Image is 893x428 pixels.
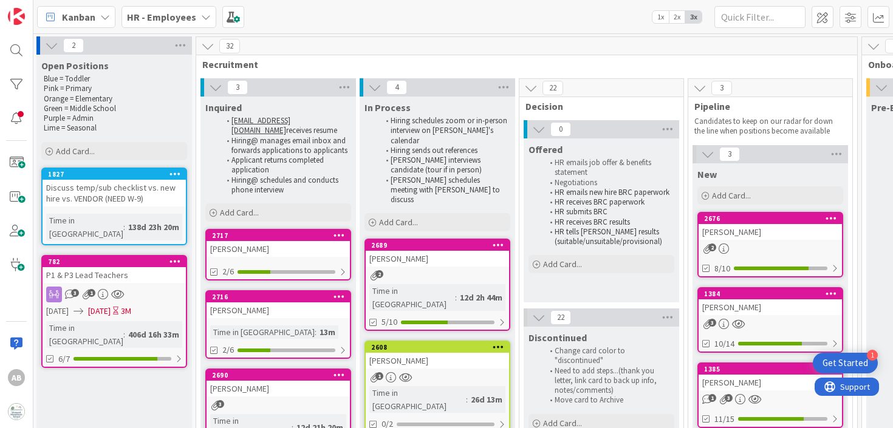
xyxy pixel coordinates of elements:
li: Move card to Archive [543,395,672,405]
span: [DATE] [88,305,111,318]
div: 2716 [207,291,350,302]
span: [PERSON_NAME] schedules meeting with [PERSON_NAME] to discuss [391,175,502,205]
span: 32 [219,39,240,53]
span: 2/6 [222,265,234,278]
span: : [455,291,457,304]
span: 3 [711,81,732,95]
div: [PERSON_NAME] [366,353,509,369]
div: Time in [GEOGRAPHIC_DATA] [46,214,123,240]
span: : [315,325,316,339]
span: 1 [375,372,383,380]
span: 22 [550,310,571,325]
span: [DATE] [46,305,69,318]
div: 2689 [371,241,509,250]
span: Green = Middle School [44,103,116,114]
span: Pink = Primary [44,83,92,93]
span: 3 [708,319,716,327]
li: HR emails job offer & benefits statement [543,158,672,178]
div: [PERSON_NAME] [207,241,350,257]
a: [EMAIL_ADDRESS][DOMAIN_NAME] [231,115,290,135]
span: 10/14 [714,338,734,350]
span: New [697,168,717,180]
span: 3 [216,400,224,408]
span: Applicant returns completed application [231,155,326,175]
div: 1827 [48,170,186,178]
div: Open Get Started checklist, remaining modules: 1 [813,353,878,373]
span: Hiring@ schedules and conducts phone interview [231,175,340,195]
span: 2/6 [222,344,234,356]
span: Recruitment [202,58,842,70]
div: 2676[PERSON_NAME] [699,213,842,240]
div: 1827Discuss temp/sub checklist vs. new hire vs. VENDOR (NEED W-9) [43,169,186,206]
div: Discuss temp/sub checklist vs. new hire vs. VENDOR (NEED W-9) [43,180,186,206]
div: 2717 [207,230,350,241]
span: Pipeline [694,100,837,112]
span: HR receives BRC paperwork [555,197,645,207]
div: P1 & P3 Lead Teachers [43,267,186,283]
span: Blue = Toddler [44,73,90,84]
div: 2608 [371,343,509,352]
div: [PERSON_NAME] [699,224,842,240]
div: 26d 13m [468,393,505,406]
div: 2690 [212,371,350,379]
span: receives resume [286,125,337,135]
span: Offered [529,143,563,155]
span: HR tells [PERSON_NAME] results (suitable/unsuitable/provisional) [555,226,662,246]
span: 5/10 [381,316,397,328]
div: Time in [GEOGRAPHIC_DATA] [210,325,315,339]
span: : [466,393,468,406]
span: Orange = Elementary [44,93,112,104]
span: 22 [542,81,563,95]
span: Add Card... [543,259,582,270]
div: 782P1 & P3 Lead Teachers [43,256,186,283]
span: In Process [364,101,411,114]
div: 2717 [212,231,350,240]
span: HR receives BRC results [555,217,630,227]
span: 6/7 [58,353,70,365]
span: 3 [725,394,733,402]
span: : [123,328,125,341]
div: Get Started [823,357,868,369]
a: 2717[PERSON_NAME]2/6 [205,229,351,280]
div: 2608[PERSON_NAME] [366,342,509,369]
div: 1384 [699,288,842,299]
span: Add Card... [379,217,418,228]
div: 1385 [704,365,842,373]
div: 13m [316,325,338,339]
span: Add Card... [712,190,751,201]
span: 2 [708,243,716,251]
span: 1x [652,11,669,23]
div: 1385 [699,364,842,375]
span: Discontinued [529,331,587,344]
a: 2689[PERSON_NAME]Time in [GEOGRAPHIC_DATA]:12d 2h 44m5/10 [364,239,510,331]
span: 3x [685,11,702,23]
div: [PERSON_NAME] [366,251,509,267]
div: [PERSON_NAME] [207,381,350,396]
div: AB [8,369,25,386]
span: 3 [227,80,248,95]
span: Open Positions [41,59,109,72]
span: [PERSON_NAME] interviews candidate (tour if in person) [391,155,482,175]
span: Hiring sends out references [391,145,477,155]
a: 2716[PERSON_NAME]Time in [GEOGRAPHIC_DATA]:13m2/6 [205,290,351,359]
b: HR - Employees [127,11,196,23]
div: [PERSON_NAME] [699,299,842,315]
span: 3 [71,289,79,297]
span: 4 [386,80,407,95]
a: 782P1 & P3 Lead Teachers[DATE][DATE]3MTime in [GEOGRAPHIC_DATA]:406d 16h 33m6/7 [41,255,187,368]
div: 2716 [212,293,350,301]
span: Purple = Admin [44,113,94,123]
span: : [123,220,125,234]
span: Support [26,2,55,16]
div: 2690[PERSON_NAME] [207,370,350,396]
div: 782 [48,257,186,266]
span: HR emails new hire BRC paperwork [555,187,669,197]
a: 1827Discuss temp/sub checklist vs. new hire vs. VENDOR (NEED W-9)Time in [GEOGRAPHIC_DATA]:138d 2... [41,168,187,245]
span: HR submits BRC [555,206,607,217]
div: 2689[PERSON_NAME] [366,240,509,267]
span: 3 [719,147,740,161]
span: Hiring schedules zoom or in-person interview on [PERSON_NAME]'s calendar [391,115,509,146]
li: Change card color to "discontinued" [543,346,672,366]
span: Decision [525,100,668,112]
img: avatar [8,403,25,420]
